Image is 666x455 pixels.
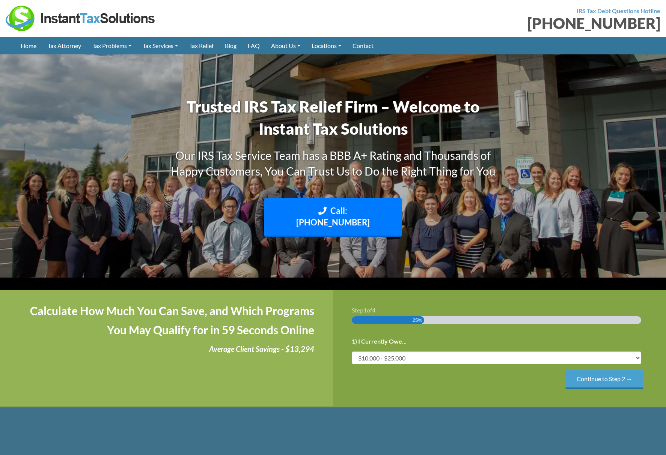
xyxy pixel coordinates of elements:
[15,37,42,54] a: Home
[577,7,660,14] strong: IRS Tax Debt Questions Hotline
[219,37,242,54] a: Blog
[363,306,367,314] span: 1
[160,147,506,179] h3: Our IRS Tax Service Team has a BBB A+ Rating and Thousands of Happy Customers, You Can Trust Us t...
[87,37,137,54] a: Tax Problems
[6,6,156,31] img: Instant Tax Solutions Logo
[184,37,219,54] a: Tax Relief
[209,344,314,353] i: Average Client Savings - $13,294
[565,370,643,389] input: Continue to Step 2 →
[264,419,322,448] img: CBS
[187,419,218,448] img: ABC
[330,419,367,448] img: FOX
[411,419,479,448] img: Wall Street Select
[42,37,87,54] a: Tax Attorney
[374,419,403,448] img: NBC
[137,37,184,54] a: Tax Services
[242,37,265,54] a: FAQ
[347,37,379,54] a: Contact
[352,338,407,345] label: 1) I Currently Owe...
[352,307,647,313] h3: Step of
[306,37,347,54] a: Locations
[372,306,375,314] span: 4
[225,419,256,448] img: ASK
[6,14,156,21] a: Instant Tax Solutions Logo
[19,301,314,339] h4: Calculate How Much You Can Save, and Which Programs You May Qualify for in 59 Seconds Online
[265,37,306,54] a: About Us
[160,96,506,140] h1: Trusted IRS Tax Relief Firm – Welcome to Instant Tax Solutions
[339,16,660,31] div: [PHONE_NUMBER]
[413,316,422,324] span: 25%
[264,198,402,237] a: Call: [PHONE_NUMBER]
